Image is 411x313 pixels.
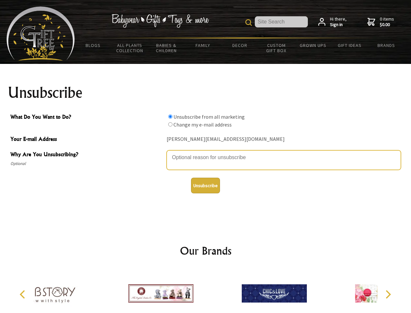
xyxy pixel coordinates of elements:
strong: Sign in [330,22,347,28]
span: 0 items [380,16,394,28]
span: Optional [10,160,163,168]
a: Hi there,Sign in [318,16,347,28]
span: What Do You Want to Do? [10,113,163,122]
span: Why Are You Unsubscribing? [10,150,163,160]
a: Family [185,38,222,52]
textarea: Why Are You Unsubscribing? [167,150,401,170]
img: product search [245,19,252,26]
a: Custom Gift Box [258,38,295,57]
a: Grown Ups [295,38,331,52]
div: [PERSON_NAME][EMAIL_ADDRESS][DOMAIN_NAME] [167,134,401,144]
input: Site Search [255,16,308,27]
a: BLOGS [75,38,112,52]
a: Decor [221,38,258,52]
img: Babyware - Gifts - Toys and more... [7,7,75,61]
h2: Our Brands [13,243,398,259]
label: Unsubscribe from all marketing [173,113,245,120]
span: Hi there, [330,16,347,28]
button: Unsubscribe [191,178,220,193]
h1: Unsubscribe [8,85,404,100]
button: Next [381,287,395,302]
button: Previous [16,287,31,302]
a: All Plants Collection [112,38,148,57]
label: Change my e-mail address [173,121,232,128]
input: What Do You Want to Do? [168,122,172,127]
strong: $0.00 [380,22,394,28]
a: Gift Ideas [331,38,368,52]
a: Brands [368,38,405,52]
input: What Do You Want to Do? [168,114,172,119]
a: 0 items$0.00 [367,16,394,28]
span: Your E-mail Address [10,135,163,144]
a: Babies & Children [148,38,185,57]
img: Babywear - Gifts - Toys & more [111,14,209,28]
